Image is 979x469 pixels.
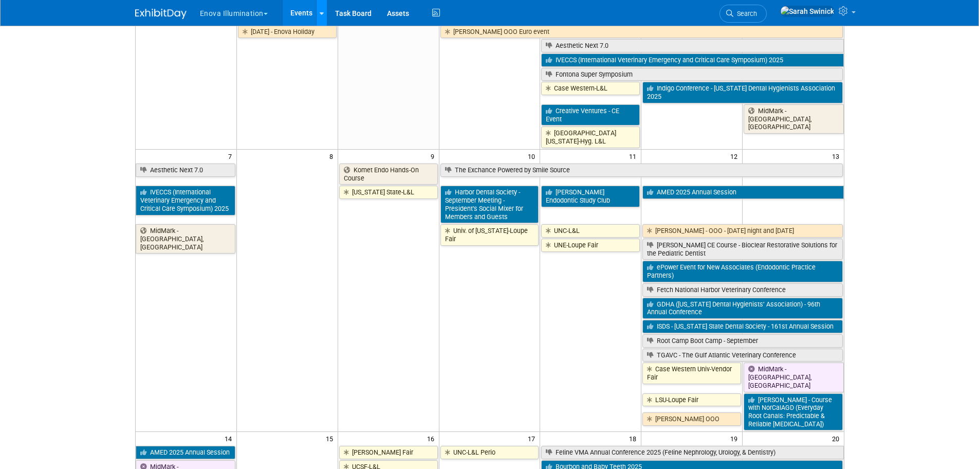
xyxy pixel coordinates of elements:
a: Aesthetic Next 7.0 [136,164,235,177]
span: 14 [224,432,236,445]
a: The Exchance Powered by Smile Source [440,164,843,177]
a: AMED 2025 Annual Session [642,186,843,199]
span: 13 [831,150,844,163]
a: [US_STATE] State-L&L [339,186,438,199]
span: 12 [729,150,742,163]
a: Search [719,5,767,23]
a: Aesthetic Next 7.0 [541,39,843,52]
a: Harbor Dental Society - September Meeting - President’s Social Mixer for Members and Guests [440,186,539,223]
a: TGAVC - The Gulf Atlantic Veterinary Conference [642,349,842,362]
a: Creative Ventures - CE Event [541,104,640,125]
a: UNE-Loupe Fair [541,239,640,252]
a: Fetch National Harbor Veterinary Conference [642,283,842,297]
img: ExhibitDay [135,9,187,19]
a: [PERSON_NAME] - OOO - [DATE] night and [DATE] [642,224,842,238]
a: Feline VMA Annual Conference 2025 (Feline Nephrology, Urology, & Dentistry) [541,446,843,459]
a: LSU-Loupe Fair [642,393,741,407]
a: MidMark - [GEOGRAPHIC_DATA], [GEOGRAPHIC_DATA] [744,104,843,134]
span: 11 [628,150,641,163]
span: 18 [628,432,641,445]
a: [PERSON_NAME] CE Course - Bioclear Restorative Solutions for the Pediatric Dentist [642,239,842,260]
a: IVECCS (International Veterinary Emergency and Critical Care Symposium) 2025 [541,53,843,67]
span: 19 [729,432,742,445]
a: Fontona Super Symposium [541,68,842,81]
a: Univ. of [US_STATE]-Loupe Fair [440,224,539,245]
a: ISDS - [US_STATE] State Dental Society - 161st Annual Session [642,320,842,333]
a: [PERSON_NAME] Endodontic Study Club [541,186,640,207]
span: 17 [527,432,540,445]
a: UNC-L&L Perio [440,446,539,459]
img: Sarah Swinick [780,6,835,17]
a: [PERSON_NAME] OOO [642,412,741,426]
span: Search [733,10,757,17]
a: AMED 2025 Annual Session [136,446,235,459]
a: Komet Endo Hands-On Course [339,164,438,185]
a: IVECCS (International Veterinary Emergency and Critical Care Symposium) 2025 [136,186,235,215]
a: UNC-L&L [541,224,640,238]
span: 10 [527,150,540,163]
span: 20 [831,432,844,445]
span: 15 [325,432,338,445]
span: 8 [328,150,338,163]
span: 16 [426,432,439,445]
a: [PERSON_NAME] Fair [339,446,438,459]
a: MidMark - [GEOGRAPHIC_DATA], [GEOGRAPHIC_DATA] [744,363,843,392]
a: [GEOGRAPHIC_DATA][US_STATE]-Hyg. L&L [541,127,640,148]
a: MidMark - [GEOGRAPHIC_DATA], [GEOGRAPHIC_DATA] [136,224,235,254]
span: 9 [430,150,439,163]
a: Root Camp Boot Camp - September [642,334,842,348]
a: [PERSON_NAME] OOO Euro event [440,25,843,39]
a: Case Western Univ-Vendor Fair [642,363,741,384]
a: [DATE] - Enova Holiday [238,25,337,39]
a: Indigo Conference - [US_STATE] Dental Hygienists Association 2025 [642,82,842,103]
span: 7 [227,150,236,163]
a: Case Western-L&L [541,82,640,95]
a: [PERSON_NAME] - Course with NorCalAGD (Everyday Root Canals: Predictable & Reliable [MEDICAL_DATA]) [744,393,842,431]
a: ePower Event for New Associates (Endodontic Practice Partners) [642,261,842,282]
a: GDHA ([US_STATE] Dental Hygienists’ Association) - 96th Annual Conference [642,298,842,319]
